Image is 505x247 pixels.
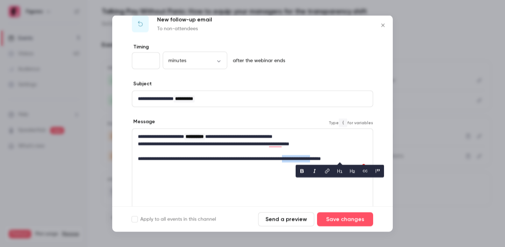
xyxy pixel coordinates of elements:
[132,91,373,107] div: editor
[317,212,373,226] button: Save changes
[329,118,373,127] span: Type for variables
[339,118,347,127] code: {
[372,165,383,176] button: blockquote
[230,57,285,64] p: after the webinar ends
[132,118,155,125] label: Message
[296,165,308,176] button: bold
[132,44,373,51] label: Timing
[132,216,216,223] label: Apply to all events in this channel
[132,129,373,174] div: To enrich screen reader interactions, please activate Accessibility in Grammarly extension settings
[157,25,212,32] p: To non-attendees
[132,129,373,174] div: editor
[157,15,212,24] p: New follow-up email
[322,165,333,176] button: link
[163,57,227,64] div: minutes
[309,165,320,176] button: italic
[132,80,152,87] label: Subject
[258,212,314,226] button: Send a preview
[376,18,390,32] button: Close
